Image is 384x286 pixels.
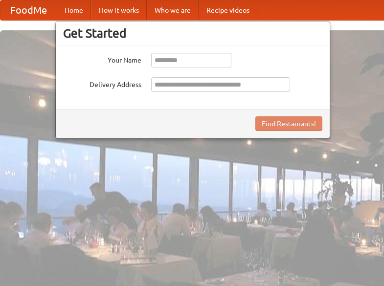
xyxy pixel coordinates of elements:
[91,0,147,20] a: How it works
[255,116,322,131] button: Find Restaurants!
[63,77,141,89] label: Delivery Address
[63,26,322,41] h3: Get Started
[57,0,91,20] a: Home
[199,0,257,20] a: Recipe videos
[147,0,199,20] a: Who we are
[0,0,57,20] a: FoodMe
[63,53,141,65] label: Your Name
